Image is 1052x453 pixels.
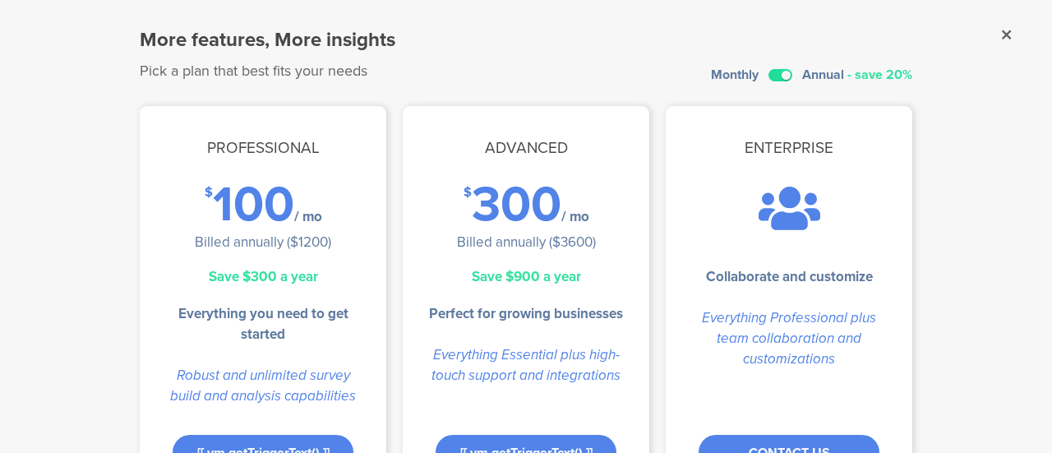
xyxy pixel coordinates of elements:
div: $ [205,184,213,224]
iframe: To enrich screen reader interactions, please activate Accessibility in Grammarly extension settings [970,374,1052,453]
div: Pick a plan that best fits your needs [140,60,395,81]
div: Everything Essential plus high-touch support and integrations [403,344,649,386]
li: Perfect for growing businesses [429,303,623,324]
li: Everything you need to get started [164,303,362,344]
div: $ [464,184,472,224]
div: Advanced [403,110,649,184]
div: Save $300 a year [140,266,386,287]
div: Everything Professional plus team collaboration and customizations [666,307,912,369]
div: Chat Widget [970,374,1052,453]
div: / mo [561,210,589,224]
div: 100 [213,184,294,224]
div: More features, More insights [140,25,395,54]
div: Professional [140,110,386,184]
div: Monthly [711,68,759,81]
div: Billed annually ($1200) [195,232,331,252]
div: Robust and unlimited survey build and analysis capabilities [140,365,386,406]
li: Collaborate and customize [706,266,873,287]
div: / mo [294,210,322,224]
div: Save $900 a year [403,266,649,287]
div: 300 [472,184,561,224]
div: Enterprise [666,110,912,184]
div: Billed annually ($3600) [457,232,596,252]
div: - save 20% [847,68,912,81]
div: Annual [802,68,844,81]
